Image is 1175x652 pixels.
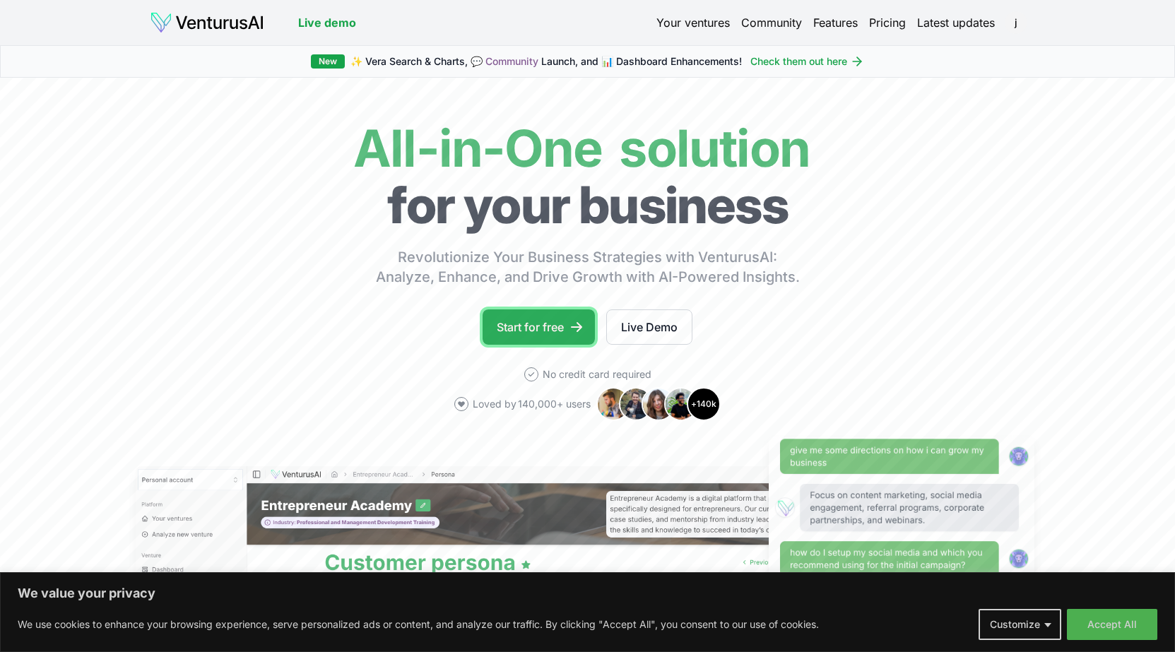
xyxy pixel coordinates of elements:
button: Accept All [1067,609,1157,640]
div: New [311,54,345,69]
img: Avatar 1 [596,387,630,421]
img: logo [150,11,264,34]
a: Pricing [869,14,906,31]
a: Live demo [298,14,356,31]
a: Your ventures [656,14,730,31]
p: We value your privacy [18,585,1157,602]
a: Features [813,14,858,31]
img: Avatar 3 [642,387,675,421]
a: Community [485,55,538,67]
a: Start for free [483,309,595,345]
a: Live Demo [606,309,692,345]
a: Check them out here [750,54,864,69]
a: Latest updates [917,14,995,31]
img: Avatar 2 [619,387,653,421]
button: j [1006,13,1026,32]
a: Community [741,14,802,31]
span: j [1005,11,1027,34]
p: We use cookies to enhance your browsing experience, serve personalized ads or content, and analyz... [18,616,819,633]
span: ✨ Vera Search & Charts, 💬 Launch, and 📊 Dashboard Enhancements! [350,54,742,69]
img: Avatar 4 [664,387,698,421]
button: Customize [979,609,1061,640]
